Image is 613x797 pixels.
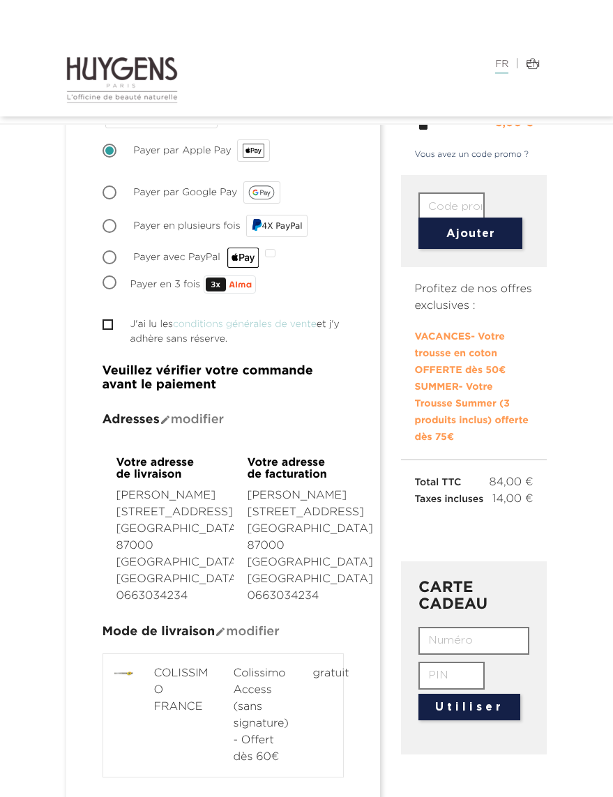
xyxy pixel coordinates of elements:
span: Modifier [160,413,224,426]
span: - Votre Trousse Summer (3 produits inclus) offerte dès 75€ [415,382,529,442]
h4: Mode de livraison [103,625,344,639]
span: Modifier [215,625,279,638]
span: Payer avec PayPal [133,252,259,262]
img: Huygens logo [66,56,179,105]
img: COLISSIMO FRANCE [114,671,133,676]
button: Ajouter [418,218,522,249]
h4: Votre adresse de facturation [248,457,330,482]
span: VACANCES [415,332,471,342]
span: Payer par Apple Pay [133,146,231,155]
div: | [317,56,547,73]
iframe: PayPal Message 1 [415,508,533,542]
div: [PERSON_NAME] [STREET_ADDRESS][GEOGRAPHIC_DATA] 87000 [GEOGRAPHIC_DATA] [GEOGRAPHIC_DATA] 0663034234 [103,441,213,618]
p: Profitez de nos offres exclusives : [401,267,547,314]
label: J'ai lu les et j'y adhère sans réserve. [130,317,344,347]
img: p3x_logo.svg [204,275,256,294]
input: PIN [418,662,485,690]
span: 4X PayPal [262,221,303,231]
span: 14,00 € [492,491,533,508]
span: Payer en 3 fois [130,280,201,289]
input: Numéro [418,627,529,655]
span: - Votre trousse en coton OFFERTE dès 50€ [415,332,506,375]
h4: Votre adresse de livraison [116,457,199,482]
span: Total TTC [415,478,462,487]
input: Code promo [418,192,485,220]
span: SUMMER [415,382,459,392]
span: Taxes incluses [415,494,484,504]
button: Utiliser [418,694,520,720]
span: gratuit [312,668,349,679]
img: google_pay [248,185,275,199]
img: apple_pay [243,144,264,158]
a: Vous avez un code promo ? [401,149,529,161]
h4: Adresses [103,413,344,427]
a: conditions générales de vente [173,319,317,329]
span: Payer par Google Pay [133,188,237,197]
span: COLISSIMO FRANCE [154,665,213,715]
span: Colissimo Access (sans signature) - Offert dès 60€ [233,665,292,766]
h3: CARTE CADEAU [418,579,529,613]
i: mode_edit [215,626,226,637]
span: 84,00 € [489,474,533,491]
span: Payer en plusieurs fois [133,221,240,231]
h4: Veuillez vérifier votre commande avant le paiement [103,365,344,393]
i: mode_edit [160,414,171,425]
div: [PERSON_NAME] [STREET_ADDRESS][GEOGRAPHIC_DATA] 87000 [GEOGRAPHIC_DATA] [GEOGRAPHIC_DATA] 0663034234 [234,441,344,618]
